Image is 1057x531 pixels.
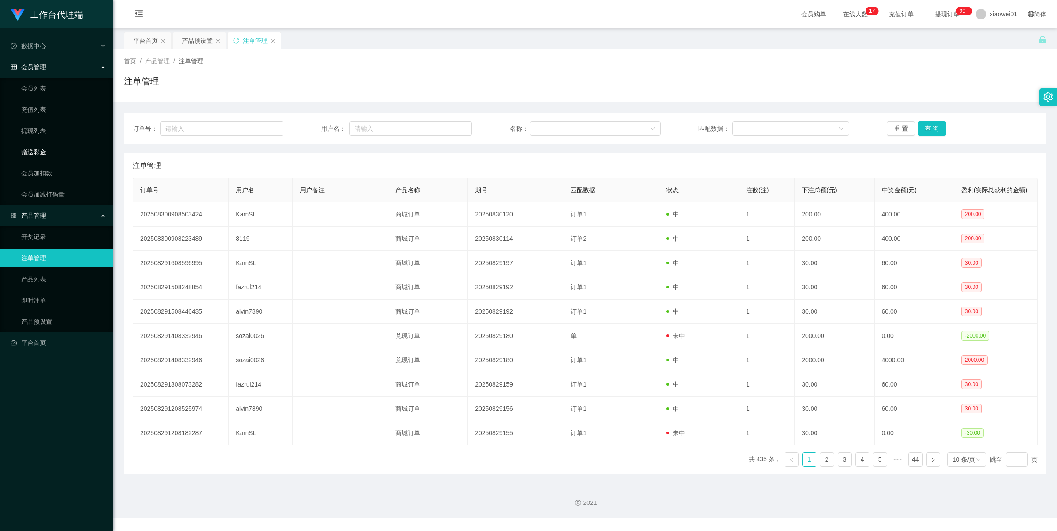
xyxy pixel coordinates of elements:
[468,227,563,251] td: 20250830114
[388,300,468,324] td: 商城订单
[468,251,563,275] td: 20250829197
[388,275,468,300] td: 商城订单
[133,251,229,275] td: 202508291608596995
[872,7,875,15] p: 7
[739,397,795,421] td: 1
[749,452,781,467] li: 共 435 条，
[468,275,563,300] td: 20250829192
[838,453,851,466] a: 3
[236,186,254,193] span: 用户名
[21,270,106,288] a: 产品列表
[124,57,136,64] span: 首页
[855,452,869,467] li: 4
[795,300,874,324] td: 30.00
[468,324,563,348] td: 20250829180
[866,7,878,15] sup: 17
[908,452,923,467] li: 44
[666,186,679,193] span: 状态
[571,381,586,388] span: 订单1
[961,209,985,219] span: 200.00
[229,348,292,372] td: sozai0026
[650,126,655,132] i: 图标: down
[388,251,468,275] td: 商城订单
[229,372,292,397] td: fazrul214
[789,457,794,463] i: 图标: left
[229,421,292,445] td: KamSL
[918,121,946,136] button: 查 询
[124,75,159,88] h1: 注单管理
[698,124,732,133] span: 匹配数据：
[21,80,106,97] a: 会员列表
[388,397,468,421] td: 商城订单
[571,284,586,291] span: 订单1
[388,372,468,397] td: 商城订单
[571,235,586,242] span: 订单2
[875,202,954,227] td: 400.00
[739,372,795,397] td: 1
[1028,11,1034,17] i: 图标: global
[873,453,887,466] a: 5
[179,57,203,64] span: 注单管理
[1038,36,1046,44] i: 图标: unlock
[21,292,106,309] a: 即时注单
[575,500,581,506] i: 图标: copyright
[571,405,586,412] span: 订单1
[140,57,142,64] span: /
[990,452,1038,467] div: 跳至 页
[873,452,887,467] li: 5
[468,372,563,397] td: 20250829159
[510,124,530,133] span: 名称：
[233,38,239,44] i: 图标: sync
[956,7,972,15] sup: 1018
[739,324,795,348] td: 1
[785,452,799,467] li: 上一页
[571,429,586,436] span: 订单1
[856,453,869,466] a: 4
[882,186,917,193] span: 中奖金额(元)
[875,397,954,421] td: 60.00
[666,211,679,218] span: 中
[926,452,940,467] li: 下一页
[795,348,874,372] td: 2000.00
[321,124,349,133] span: 用户名：
[961,234,985,243] span: 200.00
[802,186,837,193] span: 下注总额(元)
[140,186,159,193] span: 订单号
[11,42,46,49] span: 数据中心
[133,421,229,445] td: 202508291208182287
[21,313,106,330] a: 产品预设置
[961,379,982,389] span: 30.00
[11,64,46,71] span: 会员管理
[739,227,795,251] td: 1
[133,348,229,372] td: 202508291408332946
[182,32,213,49] div: 产品预设置
[869,7,872,15] p: 1
[133,275,229,300] td: 202508291508248854
[875,421,954,445] td: 0.00
[388,202,468,227] td: 商城订单
[838,452,852,467] li: 3
[229,324,292,348] td: sozai0026
[133,124,160,133] span: 订单号：
[961,258,982,268] span: 30.00
[961,404,982,413] span: 30.00
[229,202,292,227] td: KamSL
[30,0,83,29] h1: 工作台代理端
[243,32,268,49] div: 注单管理
[120,498,1050,508] div: 2021
[215,38,221,44] i: 图标: close
[875,348,954,372] td: 4000.00
[229,300,292,324] td: alvin7890
[875,275,954,300] td: 60.00
[961,355,988,365] span: 2000.00
[961,428,984,438] span: -30.00
[468,348,563,372] td: 20250829180
[173,57,175,64] span: /
[21,186,106,203] a: 会员加减打码量
[468,202,563,227] td: 20250830120
[475,186,487,193] span: 期号
[395,186,420,193] span: 产品名称
[468,421,563,445] td: 20250829155
[891,452,905,467] span: •••
[388,421,468,445] td: 商城订单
